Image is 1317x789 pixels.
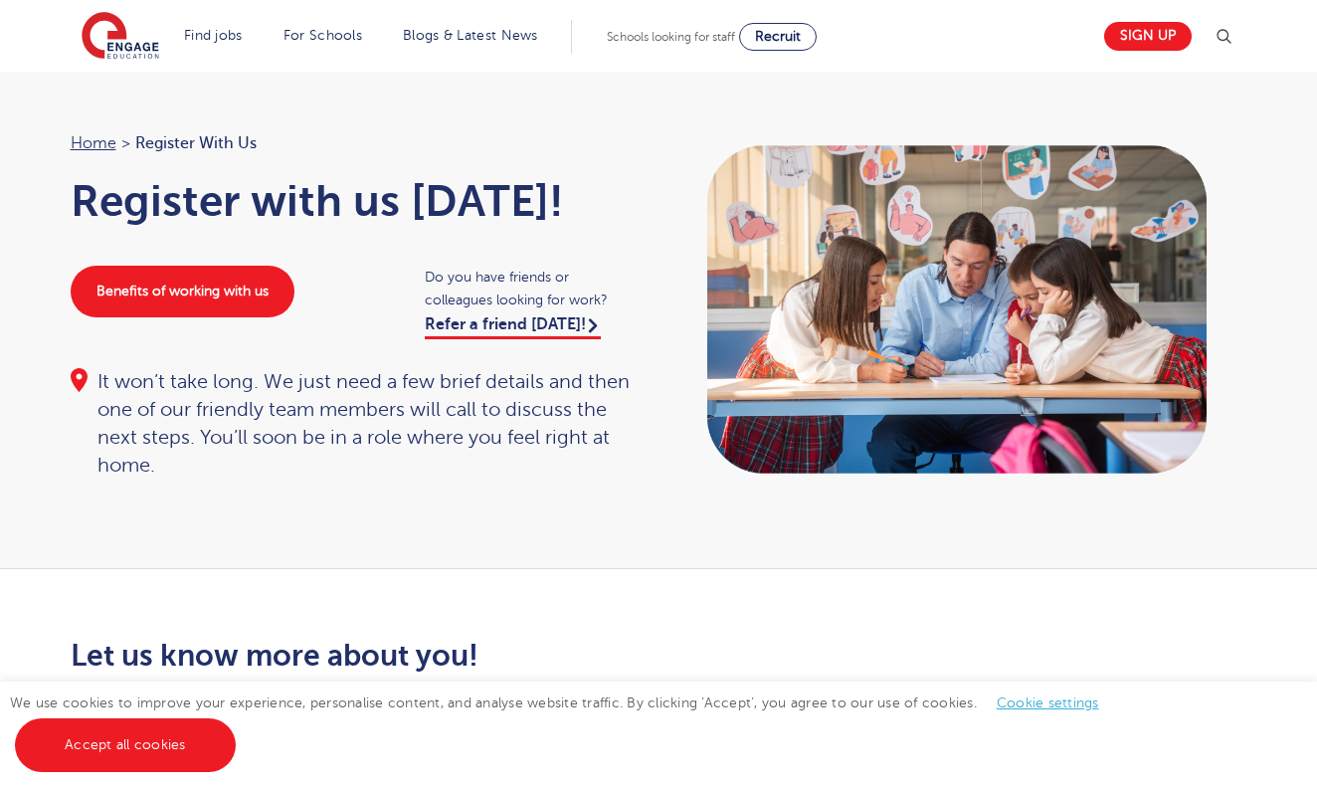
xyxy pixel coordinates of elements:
span: Recruit [755,29,801,44]
a: Recruit [739,23,817,51]
a: For Schools [283,28,362,43]
a: Cookie settings [997,695,1099,710]
nav: breadcrumb [71,130,640,156]
span: Do you have friends or colleagues looking for work? [425,266,639,311]
span: > [121,134,130,152]
span: Register with us [135,130,257,156]
a: Refer a friend [DATE]! [425,315,601,339]
div: It won’t take long. We just need a few brief details and then one of our friendly team members wi... [71,368,640,480]
a: Sign up [1104,22,1192,51]
h1: Register with us [DATE]! [71,176,640,226]
img: Engage Education [82,12,159,62]
a: Find jobs [184,28,243,43]
a: Benefits of working with us [71,266,294,317]
h2: Let us know more about you! [71,639,846,673]
a: Accept all cookies [15,718,236,772]
a: Blogs & Latest News [403,28,538,43]
span: Schools looking for staff [607,30,735,44]
a: Home [71,134,116,152]
span: We use cookies to improve your experience, personalise content, and analyse website traffic. By c... [10,695,1119,752]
